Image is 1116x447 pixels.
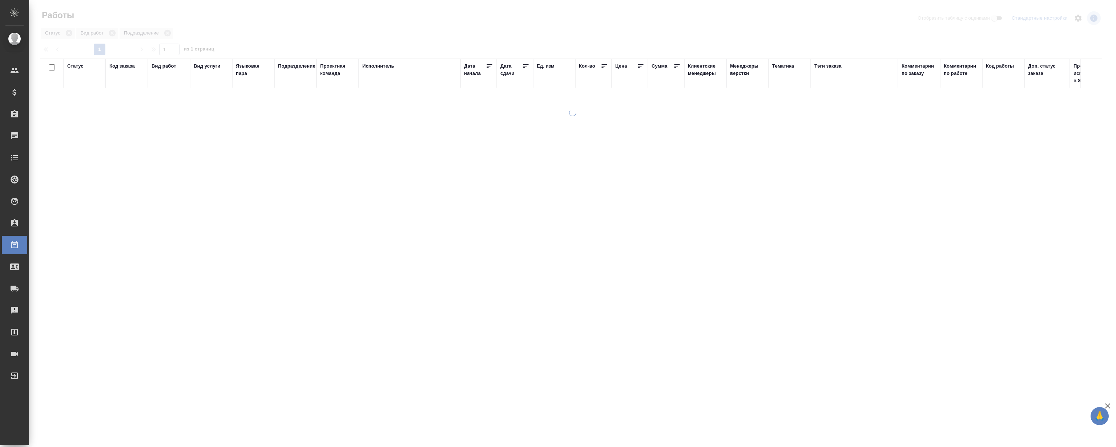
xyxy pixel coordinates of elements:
[944,63,979,77] div: Комментарии по работе
[688,63,723,77] div: Клиентские менеджеры
[537,63,555,70] div: Ед. изм
[730,63,765,77] div: Менеджеры верстки
[902,63,936,77] div: Комментарии по заказу
[362,63,394,70] div: Исполнитель
[236,63,271,77] div: Языковая пара
[772,63,794,70] div: Тематика
[194,63,221,70] div: Вид услуги
[109,63,135,70] div: Код заказа
[320,63,355,77] div: Проектная команда
[615,63,627,70] div: Цена
[1093,408,1106,424] span: 🙏
[579,63,595,70] div: Кол-во
[500,63,522,77] div: Дата сдачи
[814,63,842,70] div: Тэги заказа
[986,63,1014,70] div: Код работы
[652,63,667,70] div: Сумма
[67,63,84,70] div: Статус
[464,63,486,77] div: Дата начала
[1091,407,1109,425] button: 🙏
[1073,63,1106,84] div: Прогресс исполнителя в SC
[1028,63,1066,77] div: Доп. статус заказа
[152,63,176,70] div: Вид работ
[278,63,315,70] div: Подразделение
